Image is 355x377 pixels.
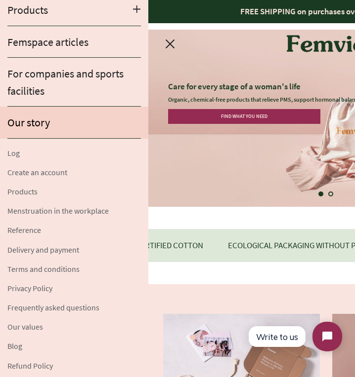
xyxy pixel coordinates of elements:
button: Previous slide [157,182,182,207]
font: Log [7,148,20,158]
font: Refund Policy [7,361,53,371]
font: Create an account [7,167,67,177]
font: Blog [7,341,22,351]
font: Privacy Policy [7,283,52,293]
font: Products [7,3,48,17]
font: Frequently asked questions [7,302,99,312]
font: Menstruation in the workplace [7,206,109,216]
iframe: Tidio Chat [233,313,351,360]
font: Reference [7,225,41,235]
font: FIND WHAT YOU NEED [221,113,267,119]
font: GOTS CERTIFIED COTTON [115,240,203,251]
a: Load image 2 [326,189,336,199]
a: FIND WHAT YOU NEED [168,109,321,124]
font: Our values [7,322,43,332]
font: Femspace articles [7,35,89,49]
font: For companies and sports facilities [7,67,124,97]
font: Terms and conditions [7,264,80,274]
font: Our story [7,115,50,129]
font: Products [7,187,38,196]
font: Delivery and payment [7,245,79,255]
a: Offset 1, current [316,189,326,199]
font: Care for every stage of a woman's life [168,81,301,92]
